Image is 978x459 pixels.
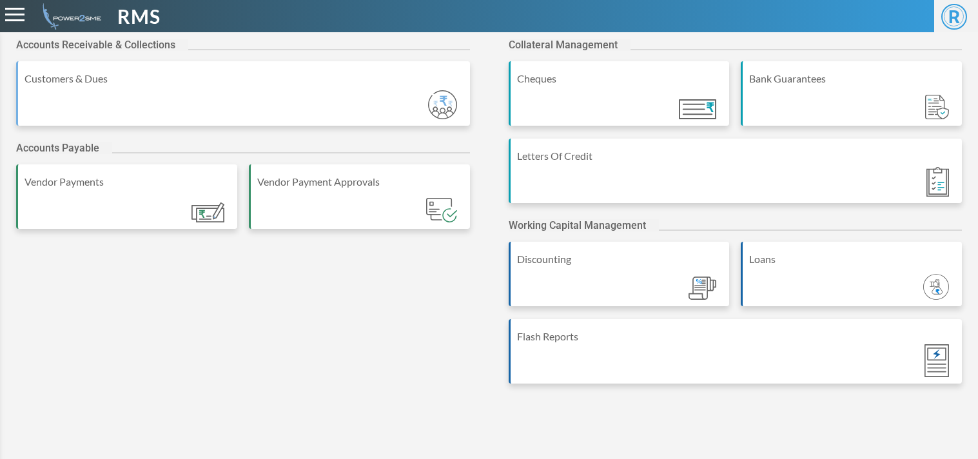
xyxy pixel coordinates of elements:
div: Loans [749,251,955,267]
a: Cheques Module_ic [509,61,730,139]
img: Module_ic [426,198,456,222]
span: R [941,4,967,30]
a: Letters Of Credit Module_ic [509,139,963,216]
a: Customers & Dues Module_ic [16,61,470,139]
h2: Accounts Payable [16,142,112,154]
a: Bank Guarantees Module_ic [741,61,962,139]
img: Module_ic [679,99,716,119]
div: Discounting [517,251,723,267]
img: admin [37,3,101,30]
div: Vendor Payment Approvals [257,174,464,190]
div: Customers & Dues [24,71,464,86]
img: Module_ic [191,202,224,222]
img: Module_ic [924,344,949,377]
a: Flash Reports Module_ic [509,319,963,396]
div: Bank Guarantees [749,71,955,86]
h2: Working Capital Management [509,219,659,231]
a: Vendor Payment Approvals Module_ic [249,164,470,242]
h2: Accounts Receivable & Collections [16,39,188,51]
div: Flash Reports [517,329,956,344]
img: Module_ic [428,90,457,119]
div: Vendor Payments [24,174,231,190]
img: Module_ic [689,277,717,300]
img: Module_ic [923,274,949,300]
div: Cheques [517,71,723,86]
span: RMS [117,2,161,31]
a: Vendor Payments Module_ic [16,164,237,242]
a: Discounting Module_ic [509,242,730,319]
img: Module_ic [926,167,949,197]
h2: Collateral Management [509,39,631,51]
a: Loans Module_ic [741,242,962,319]
div: Letters Of Credit [517,148,956,164]
img: Module_ic [925,95,949,120]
